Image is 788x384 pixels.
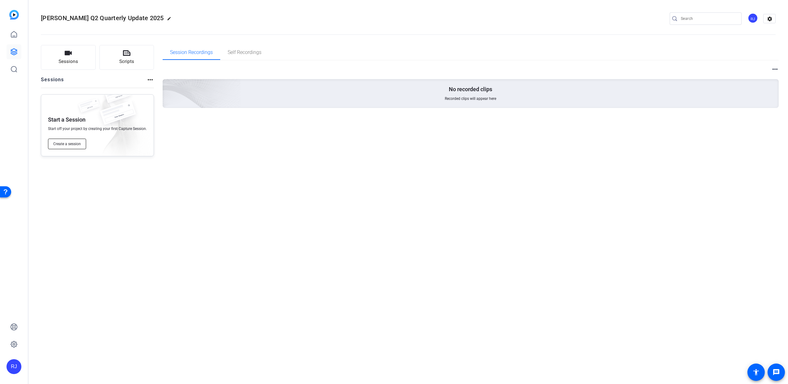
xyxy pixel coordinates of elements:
button: Sessions [41,45,96,70]
mat-icon: message [773,368,780,376]
span: [PERSON_NAME] Q2 Quarterly Update 2025 [41,14,164,22]
button: Create a session [48,139,86,149]
h2: Sessions [41,76,64,88]
span: Recorded clips will appear here [445,96,496,101]
img: fake-session.png [75,98,103,117]
mat-icon: edit [167,16,174,24]
mat-icon: more_horiz [771,65,779,73]
span: Create a session [53,141,81,146]
img: blue-gradient.svg [9,10,19,20]
button: Scripts [99,45,154,70]
span: Scripts [119,58,134,65]
p: Start a Session [48,116,85,123]
span: Start off your project by creating your first Capture Session. [48,126,147,131]
mat-icon: accessibility [752,368,760,376]
span: Sessions [59,58,78,65]
img: embarkstudio-empty-session.png [93,18,241,152]
mat-icon: more_horiz [147,76,154,83]
img: fake-session.png [101,85,135,108]
span: Session Recordings [170,50,213,55]
div: RJ [7,359,21,374]
p: No recorded clips [449,86,492,93]
span: Self Recordings [228,50,261,55]
input: Search [681,15,737,22]
img: fake-session.png [94,101,141,132]
img: embarkstudio-empty-session.png [90,93,151,159]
